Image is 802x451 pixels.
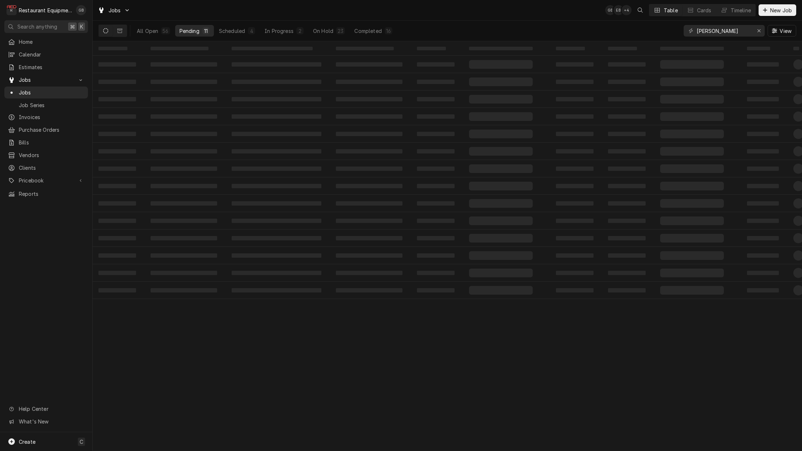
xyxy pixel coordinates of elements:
[660,199,724,208] span: ‌
[336,271,402,275] span: ‌
[753,25,765,37] button: Erase input
[151,132,217,136] span: ‌
[76,5,86,15] div: Gary Beaver's Avatar
[417,271,455,275] span: ‌
[151,236,217,240] span: ‌
[660,234,724,243] span: ‌
[336,288,402,292] span: ‌
[469,47,533,50] span: ‌
[556,167,594,171] span: ‌
[98,201,136,206] span: ‌
[76,5,86,15] div: GB
[608,167,646,171] span: ‌
[769,7,793,14] span: New Job
[298,27,302,35] div: 2
[232,80,321,84] span: ‌
[98,253,136,258] span: ‌
[4,61,88,73] a: Estimates
[4,74,88,86] a: Go to Jobs
[556,288,594,292] span: ‌
[605,5,615,15] div: GB
[417,219,455,223] span: ‌
[417,62,455,67] span: ‌
[80,438,83,446] span: C
[98,47,127,50] span: ‌
[151,97,217,101] span: ‌
[613,5,624,15] div: Emily Bird's Avatar
[747,201,779,206] span: ‌
[232,184,321,188] span: ‌
[151,253,217,258] span: ‌
[98,236,136,240] span: ‌
[19,190,84,198] span: Reports
[747,253,779,258] span: ‌
[469,199,533,208] span: ‌
[4,20,88,33] button: Search anything⌘K
[151,201,217,206] span: ‌
[98,219,136,223] span: ‌
[417,253,455,258] span: ‌
[417,167,455,171] span: ‌
[4,403,88,415] a: Go to Help Center
[664,7,678,14] div: Table
[4,49,88,60] a: Calendar
[605,5,615,15] div: Gary Beaver's Avatar
[4,87,88,98] a: Jobs
[19,126,84,134] span: Purchase Orders
[4,174,88,186] a: Go to Pricebook
[80,23,83,30] span: K
[660,286,724,295] span: ‌
[232,149,321,153] span: ‌
[469,216,533,225] span: ‌
[219,27,245,35] div: Scheduled
[98,167,136,171] span: ‌
[747,80,779,84] span: ‌
[19,7,72,14] div: Restaurant Equipment Diagnostics
[19,113,84,121] span: Invoices
[469,182,533,190] span: ‌
[336,167,402,171] span: ‌
[697,25,751,37] input: Keyword search
[417,114,455,119] span: ‌
[608,288,646,292] span: ‌
[556,236,594,240] span: ‌
[660,112,724,121] span: ‌
[417,80,455,84] span: ‌
[137,27,158,35] div: All Open
[7,5,17,15] div: R
[417,201,455,206] span: ‌
[417,132,455,136] span: ‌
[19,151,84,159] span: Vendors
[660,182,724,190] span: ‌
[556,62,594,67] span: ‌
[469,251,533,260] span: ‌
[608,114,646,119] span: ‌
[98,114,136,119] span: ‌
[556,80,594,84] span: ‌
[556,97,594,101] span: ‌
[469,269,533,277] span: ‌
[19,76,73,84] span: Jobs
[98,288,136,292] span: ‌
[232,132,321,136] span: ‌
[660,95,724,104] span: ‌
[660,130,724,138] span: ‌
[4,188,88,200] a: Reports
[4,149,88,161] a: Vendors
[151,219,217,223] span: ‌
[469,147,533,156] span: ‌
[634,4,646,16] button: Open search
[151,114,217,119] span: ‌
[4,124,88,136] a: Purchase Orders
[778,27,793,35] span: View
[336,114,402,119] span: ‌
[232,62,321,67] span: ‌
[180,27,199,35] div: Pending
[608,184,646,188] span: ‌
[19,177,73,184] span: Pricebook
[417,288,455,292] span: ‌
[98,80,136,84] span: ‌
[19,38,84,46] span: Home
[608,97,646,101] span: ‌
[608,219,646,223] span: ‌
